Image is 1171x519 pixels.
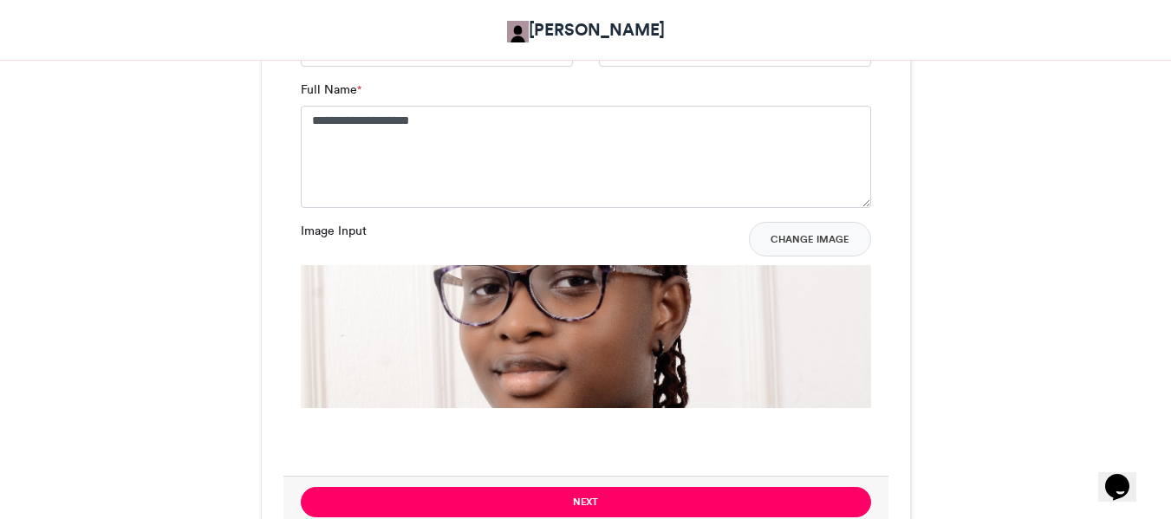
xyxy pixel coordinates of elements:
[301,487,871,517] button: Next
[1098,450,1154,502] iframe: chat widget
[507,17,665,42] a: [PERSON_NAME]
[301,222,367,240] label: Image Input
[301,81,361,99] label: Full Name
[507,21,529,42] img: Adetokunbo Adeyanju
[749,222,871,256] button: Change Image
